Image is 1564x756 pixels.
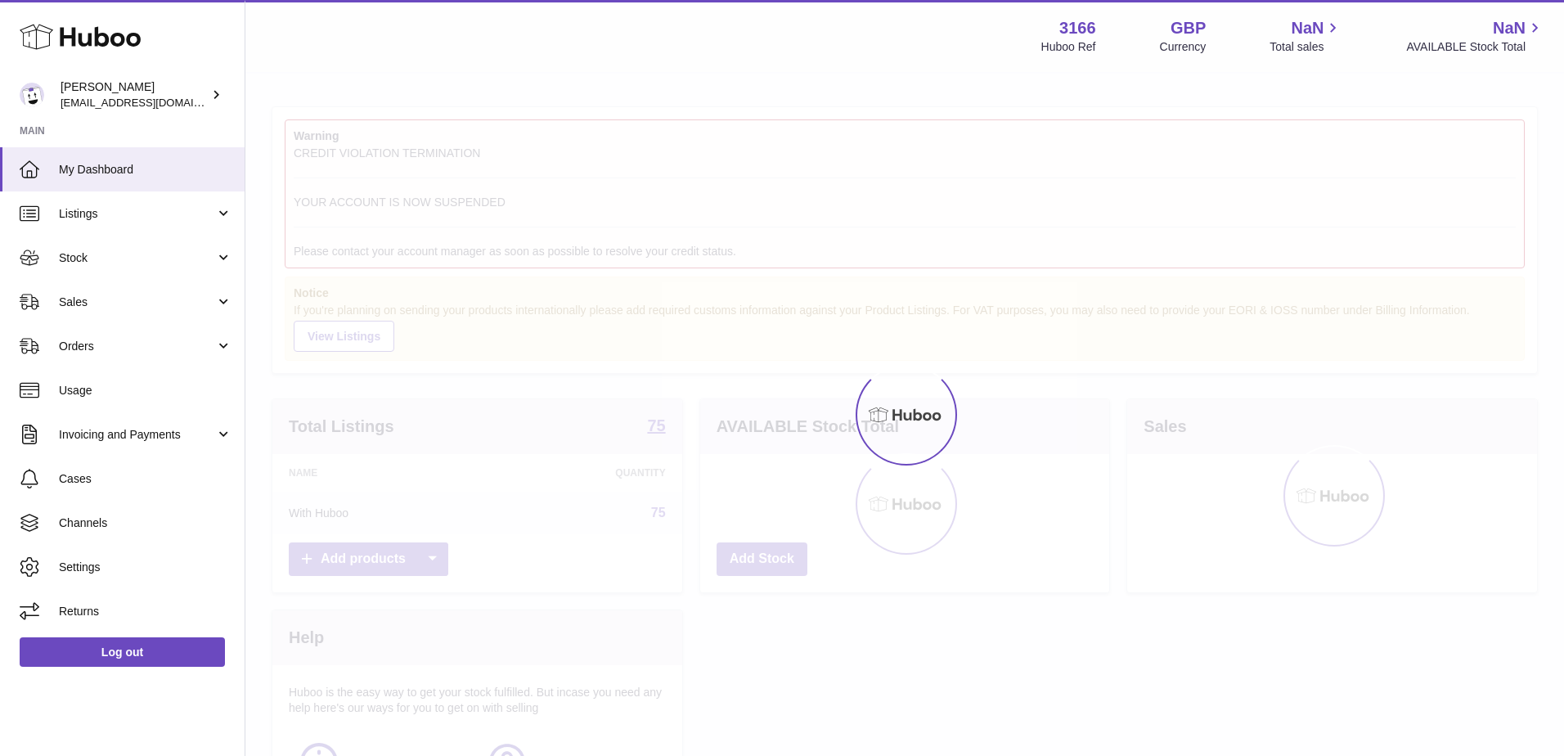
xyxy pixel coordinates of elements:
[59,427,215,443] span: Invoicing and Payments
[59,162,232,178] span: My Dashboard
[59,383,232,398] span: Usage
[59,295,215,310] span: Sales
[59,339,215,354] span: Orders
[1270,39,1342,55] span: Total sales
[61,96,240,109] span: [EMAIL_ADDRESS][DOMAIN_NAME]
[59,560,232,575] span: Settings
[59,515,232,531] span: Channels
[1059,17,1096,39] strong: 3166
[1493,17,1526,39] span: NaN
[1041,39,1096,55] div: Huboo Ref
[1291,17,1324,39] span: NaN
[1406,17,1544,55] a: NaN AVAILABLE Stock Total
[20,83,44,107] img: internalAdmin-3166@internal.huboo.com
[20,637,225,667] a: Log out
[1171,17,1206,39] strong: GBP
[1160,39,1207,55] div: Currency
[59,604,232,619] span: Returns
[61,79,208,110] div: [PERSON_NAME]
[59,206,215,222] span: Listings
[59,471,232,487] span: Cases
[1406,39,1544,55] span: AVAILABLE Stock Total
[59,250,215,266] span: Stock
[1270,17,1342,55] a: NaN Total sales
